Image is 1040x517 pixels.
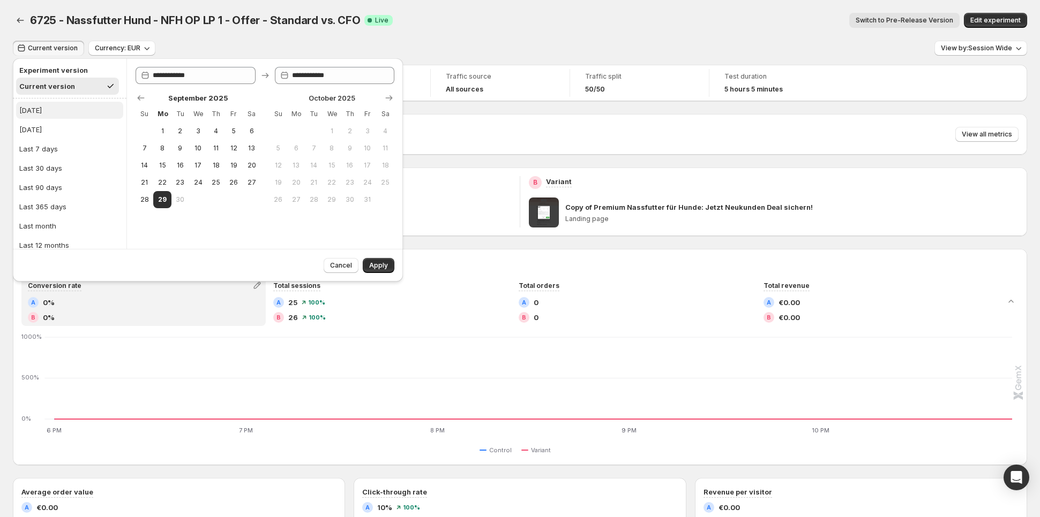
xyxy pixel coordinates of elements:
[323,123,341,140] button: Wednesday October 1 2025
[136,140,153,157] button: Sunday September 7 2025
[309,195,318,204] span: 28
[189,105,207,123] th: Wednesday
[375,16,388,25] span: Live
[764,282,810,290] span: Total revenue
[16,78,119,95] button: Current version
[446,71,555,95] a: Traffic sourceAll sources
[171,140,189,157] button: Tuesday September 9 2025
[534,312,538,323] span: 0
[158,195,167,204] span: 29
[446,85,483,94] h4: All sources
[229,161,238,170] span: 19
[95,44,140,52] span: Currency: EUR
[229,178,238,187] span: 26
[247,127,256,135] span: 6
[305,191,323,208] button: Tuesday October 28 2025
[225,157,243,174] button: Friday September 19 2025
[719,502,740,513] span: €0.00
[176,178,185,187] span: 23
[274,144,283,153] span: 5
[324,258,358,273] button: Cancel
[207,174,225,191] button: Thursday September 25 2025
[1004,465,1029,490] div: Open Intercom Messenger
[327,195,336,204] span: 29
[341,123,358,140] button: Thursday October 2 2025
[211,144,220,153] span: 11
[140,195,149,204] span: 28
[358,157,376,174] button: Friday October 17 2025
[363,258,394,273] button: Apply
[21,257,1019,268] h2: Performance over time
[16,102,123,119] button: [DATE]
[153,140,171,157] button: Monday September 8 2025
[225,123,243,140] button: Friday September 5 2025
[243,123,260,140] button: Saturday September 6 2025
[229,127,238,135] span: 5
[193,178,203,187] span: 24
[211,178,220,187] span: 25
[288,297,297,308] span: 25
[934,41,1027,56] button: View by:Session Wide
[133,90,148,105] button: Show previous month, August 2025
[287,191,305,208] button: Monday October 27 2025
[962,130,1012,139] span: View all metrics
[377,502,392,513] span: 10%
[377,105,394,123] th: Saturday
[724,85,783,94] span: 5 hours 5 minutes
[176,110,185,118] span: Tu
[274,178,283,187] span: 19
[309,161,318,170] span: 14
[724,72,834,81] span: Test duration
[305,105,323,123] th: Tuesday
[19,240,69,250] div: Last 12 months
[327,178,336,187] span: 22
[291,110,301,118] span: Mo
[140,161,149,170] span: 14
[779,297,800,308] span: €0.00
[341,157,358,174] button: Thursday October 16 2025
[176,127,185,135] span: 2
[16,121,123,138] button: [DATE]
[25,504,29,511] h2: A
[345,195,354,204] span: 30
[13,41,84,56] button: Current version
[189,123,207,140] button: Wednesday September 3 2025
[243,105,260,123] th: Saturday
[31,314,35,321] h2: B
[534,297,538,308] span: 0
[171,123,189,140] button: Tuesday September 2 2025
[274,195,283,204] span: 26
[158,161,167,170] span: 15
[381,90,396,105] button: Show next month, November 2025
[207,157,225,174] button: Thursday September 18 2025
[305,174,323,191] button: Tuesday October 21 2025
[358,105,376,123] th: Friday
[243,140,260,157] button: Saturday September 13 2025
[327,144,336,153] span: 8
[171,174,189,191] button: Tuesday September 23 2025
[323,174,341,191] button: Wednesday October 22 2025
[247,144,256,153] span: 13
[291,178,301,187] span: 20
[565,202,813,212] p: Copy of Premium Nassfutter für Hunde: Jetzt Neukunden Deal sichern!
[323,140,341,157] button: Wednesday October 8 2025
[153,157,171,174] button: Monday September 15 2025
[480,444,516,457] button: Control
[358,174,376,191] button: Friday October 24 2025
[19,81,75,92] div: Current version
[288,312,298,323] span: 26
[964,13,1027,28] button: Edit experiment
[21,486,93,497] h3: Average order value
[176,144,185,153] span: 9
[327,161,336,170] span: 15
[585,72,694,81] span: Traffic split
[358,191,376,208] button: Friday October 31 2025
[158,178,167,187] span: 22
[489,446,512,454] span: Control
[363,110,372,118] span: Fr
[158,127,167,135] span: 1
[341,105,358,123] th: Thursday
[158,110,167,118] span: Mo
[529,197,559,227] img: Copy of Premium Nassfutter für Hunde: Jetzt Neukunden Deal sichern!
[430,427,445,434] text: 8 PM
